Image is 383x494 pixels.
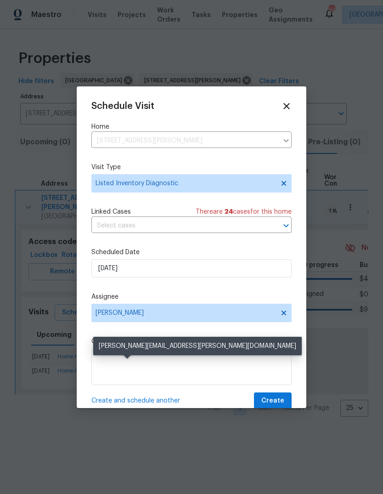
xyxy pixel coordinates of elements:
[91,102,154,111] span: Schedule Visit
[91,396,180,405] span: Create and schedule another
[282,101,292,111] span: Close
[91,337,292,346] label: Comments
[91,122,292,131] label: Home
[91,292,292,301] label: Assignee
[91,248,292,257] label: Scheduled Date
[225,209,233,215] span: 24
[196,207,292,216] span: There are case s for this home
[96,179,274,188] span: Listed Inventory Diagnostic
[261,395,284,407] span: Create
[280,219,293,232] button: Open
[96,309,276,317] span: [PERSON_NAME]
[91,134,278,148] input: Enter in an address
[93,337,302,355] div: [PERSON_NAME][EMAIL_ADDRESS][PERSON_NAME][DOMAIN_NAME]
[254,392,292,409] button: Create
[91,207,131,216] span: Linked Cases
[91,219,266,233] input: Select cases
[91,259,292,278] input: M/D/YYYY
[91,163,292,172] label: Visit Type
